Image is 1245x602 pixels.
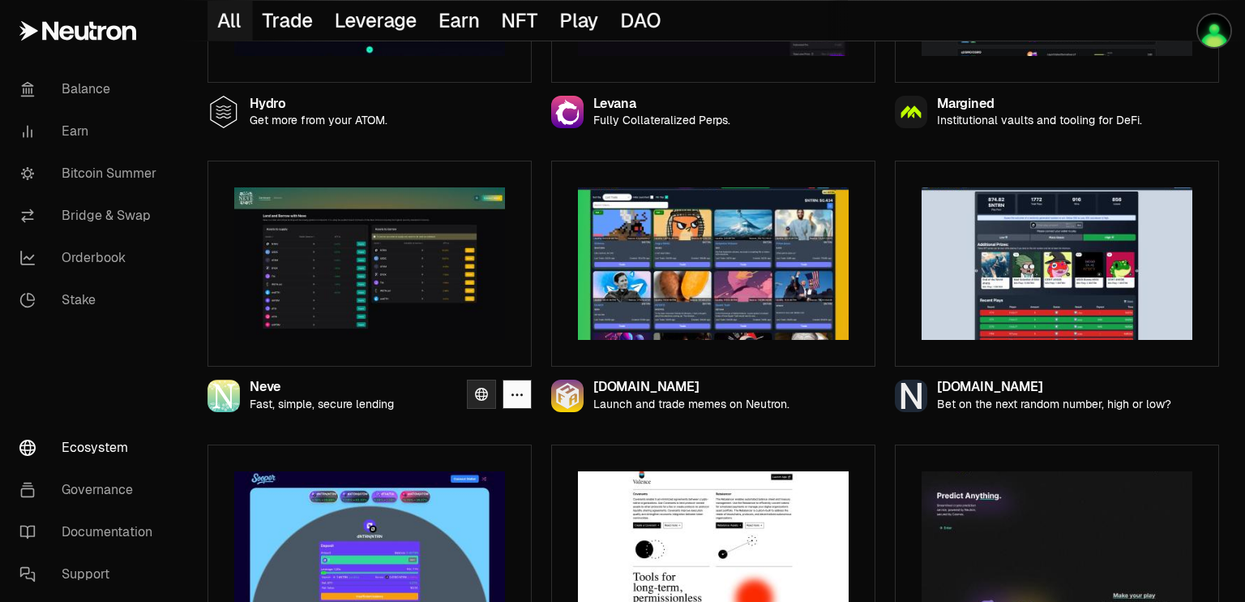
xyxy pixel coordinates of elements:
[234,187,505,340] img: Neve preview image
[6,110,175,153] a: Earn
[250,381,394,394] div: Neve
[6,511,175,553] a: Documentation
[250,97,387,111] div: Hydro
[6,279,175,321] a: Stake
[429,1,491,41] button: Earn
[250,114,387,127] p: Get more from your ATOM.
[6,427,175,469] a: Ecosystem
[937,114,1142,127] p: Institutional vaults and tooling for DeFi.
[593,97,730,111] div: Levana
[6,469,175,511] a: Governance
[937,381,1171,394] div: [DOMAIN_NAME]
[253,1,325,41] button: Trade
[250,398,394,411] p: Fast, simple, secure lending
[593,381,789,394] div: [DOMAIN_NAME]
[207,1,253,41] button: All
[492,1,550,41] button: NFT
[324,1,429,41] button: Leverage
[6,195,175,237] a: Bridge & Swap
[6,553,175,596] a: Support
[6,237,175,279] a: Orderbook
[610,1,673,41] button: DAO
[593,114,730,127] p: Fully Collateralized Perps.
[922,187,1192,340] img: NGMI.zone preview image
[578,187,849,340] img: NFA.zone preview image
[937,97,1142,111] div: Margined
[6,68,175,110] a: Balance
[1198,15,1230,47] img: Neutron-Mars-Metamask Acc1
[6,153,175,195] a: Bitcoin Summer
[550,1,610,41] button: Play
[593,398,789,411] p: Launch and trade memes on Neutron.
[937,398,1171,411] p: Bet on the next random number, high or low?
